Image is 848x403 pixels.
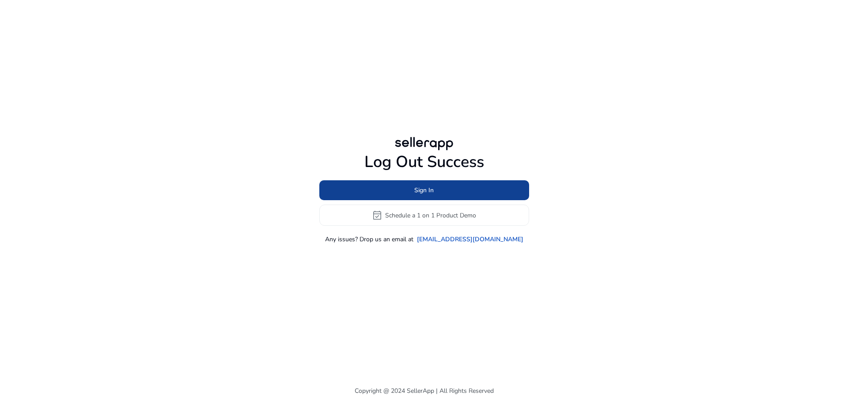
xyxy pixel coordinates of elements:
span: event_available [372,210,382,221]
h1: Log Out Success [319,152,529,171]
p: Any issues? Drop us an email at [325,235,413,244]
a: [EMAIL_ADDRESS][DOMAIN_NAME] [417,235,523,244]
button: event_availableSchedule a 1 on 1 Product Demo [319,205,529,226]
span: Sign In [414,186,434,195]
button: Sign In [319,180,529,200]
